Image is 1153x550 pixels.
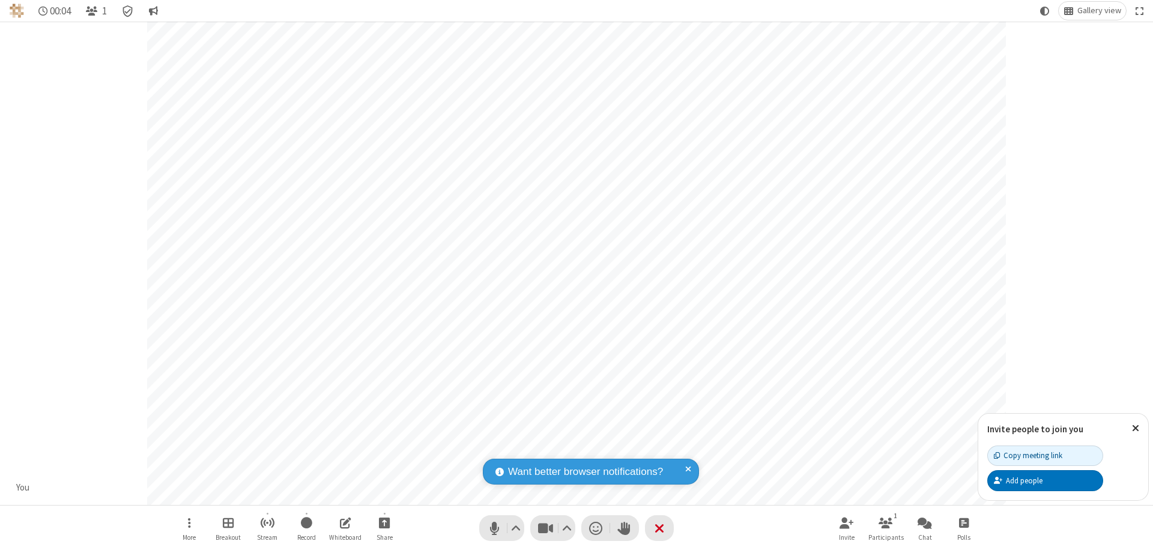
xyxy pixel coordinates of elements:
button: Open menu [171,511,207,545]
div: Copy meeting link [994,450,1062,461]
button: Add people [987,470,1103,491]
span: Polls [957,534,970,541]
span: Breakout [216,534,241,541]
span: 1 [102,5,107,17]
div: You [12,481,34,495]
div: Meeting details Encryption enabled [117,2,139,20]
span: Want better browser notifications? [508,464,663,480]
button: Open poll [946,511,982,545]
span: Chat [918,534,932,541]
span: Record [297,534,316,541]
button: Close popover [1123,414,1148,443]
img: QA Selenium DO NOT DELETE OR CHANGE [10,4,24,18]
button: Using system theme [1035,2,1055,20]
button: Open chat [907,511,943,545]
div: Timer [34,2,76,20]
button: Stop video (⌘+Shift+V) [530,515,575,541]
button: End or leave meeting [645,515,674,541]
div: 1 [891,510,901,521]
button: Open participant list [868,511,904,545]
button: Conversation [144,2,163,20]
button: Audio settings [508,515,524,541]
button: Start streaming [249,511,285,545]
button: Copy meeting link [987,446,1103,466]
span: Participants [868,534,904,541]
label: Invite people to join you [987,423,1083,435]
button: Send a reaction [581,515,610,541]
button: Start recording [288,511,324,545]
span: More [183,534,196,541]
span: Gallery view [1077,6,1121,16]
span: Share [377,534,393,541]
button: Video setting [559,515,575,541]
button: Invite participants (⌘+Shift+I) [829,511,865,545]
button: Start sharing [366,511,402,545]
span: Invite [839,534,855,541]
button: Open participant list [80,2,112,20]
span: Whiteboard [329,534,362,541]
button: Fullscreen [1131,2,1149,20]
button: Raise hand [610,515,639,541]
span: 00:04 [50,5,71,17]
button: Manage Breakout Rooms [210,511,246,545]
button: Change layout [1059,2,1126,20]
button: Open shared whiteboard [327,511,363,545]
span: Stream [257,534,277,541]
button: Mute (⌘+Shift+A) [479,515,524,541]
